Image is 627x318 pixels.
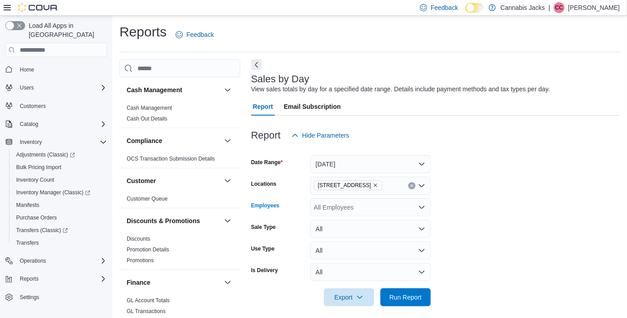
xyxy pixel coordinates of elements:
[16,189,90,196] span: Inventory Manager (Classic)
[324,288,374,306] button: Export
[13,212,107,223] span: Purchase Orders
[13,200,107,211] span: Manifests
[127,176,221,185] button: Customer
[389,293,422,302] span: Run Report
[119,103,240,128] div: Cash Management
[127,297,170,304] span: GL Account Totals
[9,186,110,199] a: Inventory Manager (Classic)
[127,216,200,225] h3: Discounts & Promotions
[25,21,107,39] span: Load All Apps in [GEOGRAPHIC_DATA]
[2,136,110,148] button: Inventory
[284,98,341,116] span: Email Subscription
[127,116,168,122] a: Cash Out Details
[16,291,107,303] span: Settings
[127,257,154,264] span: Promotions
[9,148,110,161] a: Adjustments (Classic)
[13,149,79,160] a: Adjustments (Classic)
[13,149,107,160] span: Adjustments (Classic)
[548,2,550,13] p: |
[16,202,39,209] span: Manifests
[13,225,107,236] span: Transfers (Classic)
[251,74,309,85] h3: Sales by Day
[127,246,169,253] a: Promotion Details
[20,66,34,73] span: Home
[554,2,565,13] div: Corey Casola
[16,137,45,148] button: Inventory
[16,100,107,112] span: Customers
[127,176,156,185] h3: Customer
[431,3,458,12] span: Feedback
[16,176,54,184] span: Inventory Count
[16,214,57,221] span: Purchase Orders
[222,135,233,146] button: Compliance
[16,273,42,284] button: Reports
[251,85,550,94] div: View sales totals by day for a specified date range. Details include payment methods and tax type...
[20,84,34,91] span: Users
[288,126,353,144] button: Hide Parameters
[13,200,43,211] a: Manifests
[127,85,221,94] button: Cash Management
[127,235,150,242] span: Discounts
[127,257,154,264] a: Promotions
[13,175,58,185] a: Inventory Count
[16,227,68,234] span: Transfers (Classic)
[127,155,215,162] span: OCS Transaction Submission Details
[2,99,110,112] button: Customers
[18,3,58,12] img: Cova
[127,105,172,111] a: Cash Management
[13,187,107,198] span: Inventory Manager (Classic)
[9,224,110,237] a: Transfers (Classic)
[20,257,46,264] span: Operations
[127,136,162,145] h3: Compliance
[119,23,167,41] h1: Reports
[20,275,39,282] span: Reports
[9,237,110,249] button: Transfers
[127,246,169,253] span: Promotion Details
[127,196,168,202] a: Customer Queue
[16,137,107,148] span: Inventory
[2,81,110,94] button: Users
[16,82,107,93] span: Users
[500,2,545,13] p: Cannabis Jacks
[408,182,415,189] button: Clear input
[251,130,281,141] h3: Report
[314,180,383,190] span: 149 Trunk Road
[418,182,425,189] button: Open list of options
[9,161,110,174] button: Bulk Pricing Import
[119,153,240,168] div: Compliance
[13,162,107,173] span: Bulk Pricing Import
[16,292,43,303] a: Settings
[16,82,37,93] button: Users
[16,164,62,171] span: Bulk Pricing Import
[222,215,233,226] button: Discounts & Promotions
[127,297,170,304] a: GL Account Totals
[373,183,378,188] button: Remove 149 Trunk Road from selection in this group
[251,59,262,70] button: Next
[251,180,277,188] label: Locations
[302,131,349,140] span: Hide Parameters
[9,211,110,224] button: Purchase Orders
[251,159,283,166] label: Date Range
[9,199,110,211] button: Manifests
[16,101,49,112] a: Customers
[13,225,71,236] a: Transfers (Classic)
[222,277,233,288] button: Finance
[13,187,94,198] a: Inventory Manager (Classic)
[16,239,39,246] span: Transfers
[127,278,150,287] h3: Finance
[222,175,233,186] button: Customer
[465,3,484,13] input: Dark Mode
[310,242,431,260] button: All
[119,233,240,269] div: Discounts & Promotions
[310,220,431,238] button: All
[16,119,42,130] button: Catalog
[222,85,233,95] button: Cash Management
[119,193,240,208] div: Customer
[20,139,42,146] span: Inventory
[127,278,221,287] button: Finance
[13,212,61,223] a: Purchase Orders
[127,308,166,314] a: GL Transactions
